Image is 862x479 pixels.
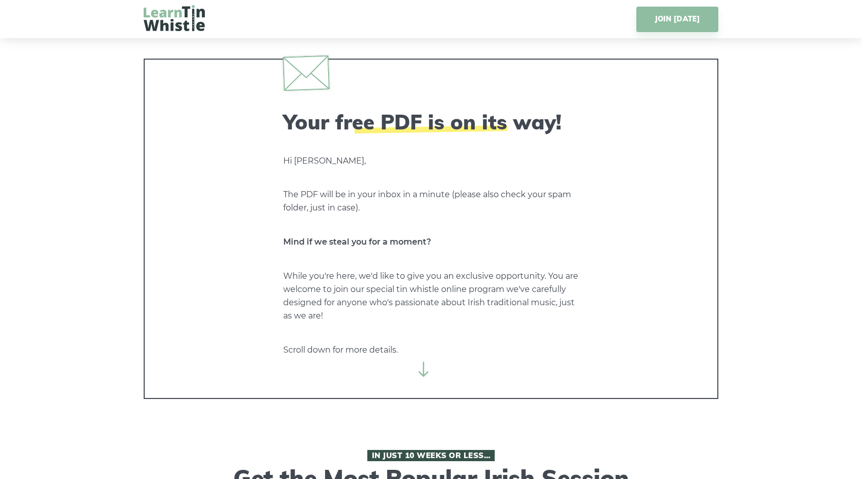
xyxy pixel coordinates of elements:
span: In Just 10 Weeks or Less… [367,450,495,461]
p: Hi [PERSON_NAME], [283,154,579,168]
img: LearnTinWhistle.com [144,5,205,31]
p: Scroll down for more details. [283,343,579,357]
p: The PDF will be in your inbox in a minute (please also check your spam folder, just in case). [283,188,579,215]
strong: Mind if we steal you for a moment? [283,237,431,247]
img: envelope.svg [283,55,330,91]
p: While you're here, we'd like to give you an exclusive opportunity. You are welcome to join our sp... [283,270,579,323]
h2: Your free PDF is on its way! [283,110,579,134]
a: JOIN [DATE] [636,7,718,32]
